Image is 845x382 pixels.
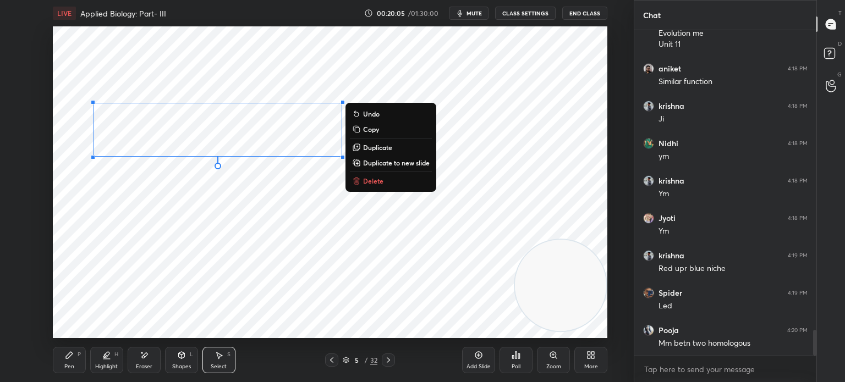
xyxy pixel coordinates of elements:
[659,288,682,298] h6: Spider
[350,123,432,136] button: Copy
[659,101,684,111] h6: krishna
[64,364,74,369] div: Pen
[659,301,808,312] div: Led
[659,176,684,186] h6: krishna
[80,8,166,19] h4: Applied Biology: Part- III
[643,250,654,261] img: 4b9d457cea1f4f779e5858cdb5a315e6.jpg
[562,7,607,20] button: End Class
[350,156,432,169] button: Duplicate to new slide
[643,325,654,336] img: b126cd0e1b924a4b9ab81538c5797315.jpg
[350,107,432,120] button: Undo
[788,178,808,184] div: 4:18 PM
[659,76,808,87] div: Similar function
[584,364,598,369] div: More
[114,352,118,357] div: H
[659,251,684,261] h6: krishna
[643,213,654,224] img: e8ba785e28cc435d9d7c386c960b9786.jpg
[659,139,678,148] h6: Nidhi
[136,364,152,369] div: Eraser
[643,175,654,186] img: 4b9d457cea1f4f779e5858cdb5a315e6.jpg
[495,7,556,20] button: CLASS SETTINGS
[659,226,808,237] div: Ym
[659,213,676,223] h6: Jyoti
[787,327,808,334] div: 4:20 PM
[512,364,520,369] div: Poll
[211,364,227,369] div: Select
[172,364,191,369] div: Shapes
[350,141,432,154] button: Duplicate
[78,352,81,357] div: P
[363,176,383,185] p: Delete
[546,364,561,369] div: Zoom
[95,364,118,369] div: Highlight
[363,158,430,167] p: Duplicate to new slide
[788,65,808,72] div: 4:18 PM
[659,39,808,50] div: Unit 11
[659,151,808,162] div: ym
[788,103,808,109] div: 4:18 PM
[643,138,654,149] img: ae42c60e97db44e9ac8d5cd92d8891d9.jpg
[467,364,491,369] div: Add Slide
[659,338,808,349] div: Mm betn two homologous
[643,287,654,298] img: 0cf38805b11a44df8ff4eaedda753435.jpg
[53,7,76,20] div: LIVE
[643,63,654,74] img: d927ead1100745ec8176353656eda1f8.jpg
[659,263,808,274] div: Red upr blue niche
[838,9,842,17] p: T
[788,252,808,259] div: 4:19 PM
[634,1,670,30] p: Chat
[659,64,681,74] h6: aniket
[363,109,380,118] p: Undo
[788,215,808,222] div: 4:18 PM
[659,325,679,335] h6: Pooja
[363,143,392,152] p: Duplicate
[838,40,842,48] p: D
[370,355,377,365] div: 32
[449,7,489,20] button: mute
[365,357,368,363] div: /
[190,352,193,357] div: L
[643,101,654,112] img: 4b9d457cea1f4f779e5858cdb5a315e6.jpg
[659,114,808,125] div: Ji
[788,140,808,147] div: 4:18 PM
[350,174,432,187] button: Delete
[659,189,808,200] div: Ym
[467,9,482,17] span: mute
[352,357,363,363] div: 5
[634,30,816,356] div: grid
[227,352,231,357] div: S
[363,125,379,134] p: Copy
[788,290,808,296] div: 4:19 PM
[659,28,808,39] div: Evolution me
[837,70,842,79] p: G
